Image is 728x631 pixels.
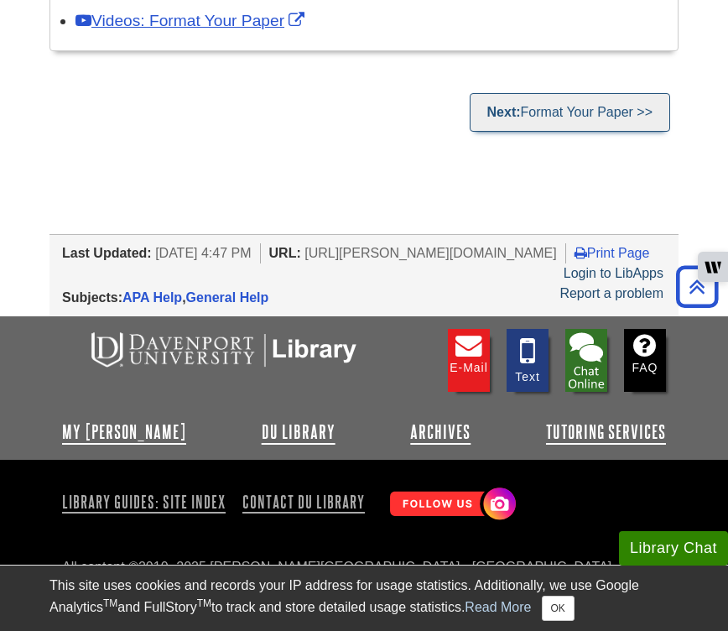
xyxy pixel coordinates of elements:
span: [URL][PERSON_NAME][DOMAIN_NAME] [304,246,557,260]
a: General Help [186,290,269,305]
i: Print Page [575,246,587,259]
a: Print Page [575,246,650,260]
a: Link opens in new window [75,12,309,29]
img: DU Libraries [62,329,381,369]
a: Archives [410,422,471,442]
a: My [PERSON_NAME] [62,422,186,442]
a: Back to Top [670,275,724,298]
a: APA Help [122,290,182,305]
sup: TM [197,597,211,609]
a: DU Library [262,422,335,442]
span: URL: [269,246,301,260]
span: [DATE] 4:47 PM [155,246,251,260]
li: Chat with Library [565,329,607,392]
span: Last Updated: [62,246,152,260]
a: Tutoring Services [546,422,666,442]
a: Read More [465,600,531,614]
a: FAQ [624,329,666,392]
button: Library Chat [619,531,728,566]
a: Report a problem [559,286,663,300]
sup: TM [103,597,117,609]
a: Contact DU Library [236,488,372,516]
a: Text [507,329,549,392]
img: Follow Us! Instagram [382,481,520,529]
a: Next:Format Your Paper >> [470,93,670,132]
a: E-mail [448,329,490,392]
button: Close [542,596,575,621]
a: Library Guides: Site Index [62,488,232,516]
span: , [122,290,268,305]
img: Library Chat [565,329,607,392]
span: Subjects: [62,290,122,305]
div: This site uses cookies and records your IP address for usage statistics. Additionally, we use Goo... [49,576,679,621]
a: Login to LibApps [564,266,663,280]
strong: Next: [487,105,521,119]
div: All content ©2010 - 2025 [PERSON_NAME][GEOGRAPHIC_DATA] - [GEOGRAPHIC_DATA], [US_STATE] | | | | [62,557,666,621]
